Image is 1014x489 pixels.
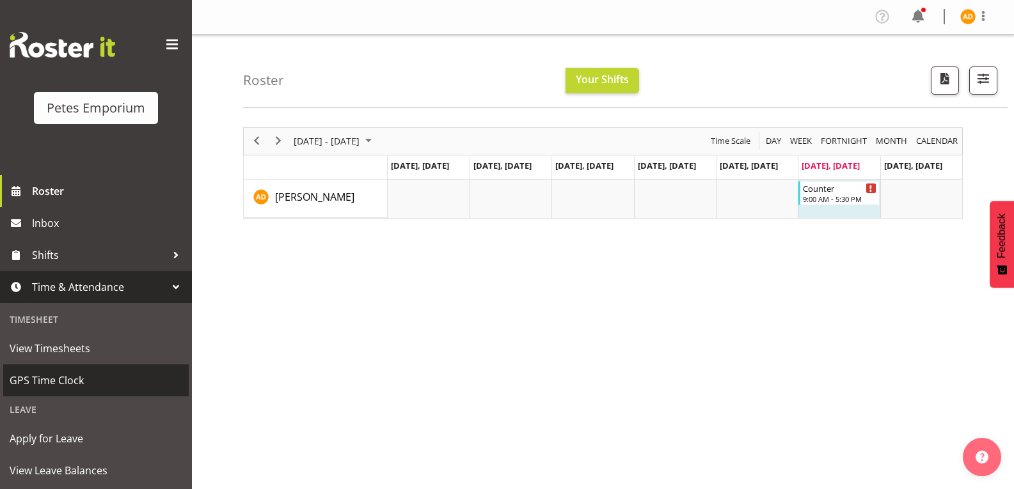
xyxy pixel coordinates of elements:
div: 9:00 AM - 5:30 PM [803,194,876,204]
img: amelia-denz7002.jpg [960,9,976,24]
span: Time & Attendance [32,277,166,297]
span: [DATE], [DATE] [473,160,532,171]
button: Next [270,133,287,149]
button: Filter Shifts [969,66,997,95]
button: Download a PDF of the roster according to the set date range. [931,66,959,95]
span: Shifts [32,245,166,265]
span: [DATE], [DATE] [802,160,860,171]
a: [PERSON_NAME] [275,189,354,205]
div: Petes Emporium [47,98,145,118]
span: Apply for Leave [10,429,182,448]
span: Fortnight [820,133,868,149]
span: Inbox [32,213,186,233]
span: Day [764,133,782,149]
td: Amelia Denz resource [244,180,388,218]
div: Timesheet [3,306,189,332]
button: Fortnight [819,133,869,149]
span: [PERSON_NAME] [275,190,354,204]
span: View Timesheets [10,339,182,358]
div: Timeline Week of September 20, 2025 [243,127,963,219]
span: Roster [32,182,186,201]
a: GPS Time Clock [3,364,189,396]
div: Leave [3,396,189,423]
span: [DATE], [DATE] [555,160,614,171]
span: Month [875,133,908,149]
div: previous period [246,128,267,155]
button: Month [914,133,960,149]
div: next period [267,128,289,155]
h4: Roster [243,73,284,88]
div: Amelia Denz"s event - Counter Begin From Saturday, September 20, 2025 at 9:00:00 AM GMT+12:00 End... [798,181,879,205]
a: Apply for Leave [3,423,189,454]
button: Feedback - Show survey [990,201,1014,288]
button: Timeline Day [764,133,784,149]
span: Week [789,133,813,149]
button: Timeline Month [874,133,910,149]
span: Time Scale [709,133,752,149]
span: GPS Time Clock [10,371,182,390]
button: Your Shifts [566,68,639,93]
span: calendar [915,133,959,149]
span: [DATE], [DATE] [720,160,778,171]
div: September 15 - 21, 2025 [289,128,379,155]
button: Previous [248,133,265,149]
span: [DATE], [DATE] [391,160,449,171]
button: Timeline Week [788,133,814,149]
button: September 2025 [292,133,377,149]
button: Time Scale [709,133,753,149]
span: [DATE], [DATE] [638,160,696,171]
span: [DATE], [DATE] [884,160,942,171]
span: Your Shifts [576,72,629,86]
a: View Timesheets [3,332,189,364]
div: Counter [803,182,876,194]
span: View Leave Balances [10,461,182,480]
span: Feedback [996,213,1008,258]
img: Rosterit website logo [10,32,115,58]
span: [DATE] - [DATE] [292,133,361,149]
img: help-xxl-2.png [976,451,988,463]
a: View Leave Balances [3,454,189,486]
table: Timeline Week of September 20, 2025 [388,180,962,218]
